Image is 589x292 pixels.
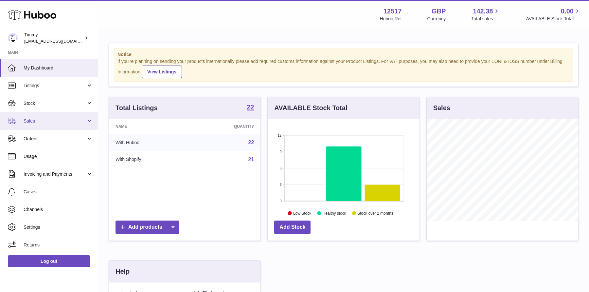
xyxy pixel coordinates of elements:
a: 22 [247,104,254,112]
span: AVAILABLE Stock Total [526,16,581,22]
span: Usage [24,153,93,160]
th: Quantity [191,119,261,134]
text: 12 [278,133,282,137]
div: Currency [427,16,446,22]
span: Sales [24,118,86,124]
text: Stock over 2 months [358,211,393,215]
text: 9 [280,150,282,154]
text: 6 [280,166,282,170]
h3: Sales [433,104,450,112]
span: Returns [24,242,93,248]
text: 0 [280,199,282,203]
text: 3 [280,183,282,186]
strong: Notice [117,51,570,58]
img: support@pumpkinproductivity.org [8,33,18,43]
strong: GBP [432,7,446,16]
h3: Help [116,267,130,276]
div: Timmy [24,32,83,44]
a: View Listings [142,66,182,78]
span: 142.38 [473,7,493,16]
span: Orders [24,136,86,142]
h3: AVAILABLE Stock Total [274,104,347,112]
span: Stock [24,100,86,107]
span: 0.00 [561,7,574,16]
div: If you're planning on sending your products internationally please add required customs informati... [117,58,570,78]
span: Invoicing and Payments [24,171,86,177]
a: 0.00 AVAILABLE Stock Total [526,7,581,22]
div: Huboo Ref [380,16,402,22]
span: Total sales [471,16,500,22]
td: With Huboo [109,134,191,151]
text: Low Stock [293,211,312,215]
span: Channels [24,206,93,213]
text: Healthy stock [323,211,347,215]
td: With Shopify [109,151,191,168]
span: Cases [24,189,93,195]
a: Log out [8,255,90,267]
a: 142.38 Total sales [471,7,500,22]
a: 21 [248,157,254,162]
a: Add Stock [274,221,311,234]
strong: 22 [247,104,254,110]
span: My Dashboard [24,65,93,71]
span: Listings [24,83,86,89]
a: 22 [248,140,254,145]
a: Add products [116,221,179,234]
h3: Total Listings [116,104,158,112]
th: Name [109,119,191,134]
strong: 12517 [384,7,402,16]
span: [EMAIL_ADDRESS][DOMAIN_NAME] [24,38,96,44]
span: Settings [24,224,93,230]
